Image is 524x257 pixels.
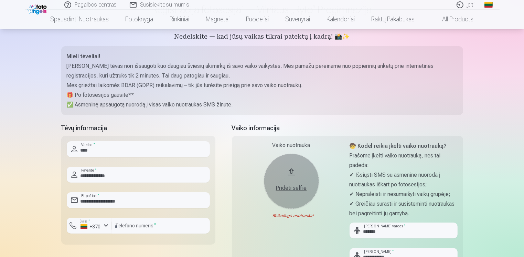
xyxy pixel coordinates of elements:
a: Magnetai [198,10,238,29]
a: Puodeliai [238,10,277,29]
a: Suvenyrai [277,10,319,29]
a: Spausdinti nuotraukas [42,10,117,29]
a: Raktų pakabukas [363,10,423,29]
p: ✅ Asmeninę apsaugotą nuorodą į visas vaiko nuotraukas SMS žinute. [67,100,458,110]
div: Reikalinga nuotrauka! [237,213,345,218]
div: Vaiko nuotrauka [237,141,345,150]
h5: Vaiko informacija [232,123,463,133]
a: Fotoknyga [117,10,162,29]
p: Prašome įkelti vaiko nuotrauką, nes tai padeda: [350,151,458,170]
p: ✔ Išsiųsti SMS su asmenine nuoroda į nuotraukas iškart po fotosesijos; [350,170,458,189]
p: Mes griežtai laikomės BDAR (GDPR) reikalavimų – tik jūs turėsite prieigą prie savo vaiko nuotraukų. [67,81,458,90]
strong: Mieli tėveliai! [67,53,100,60]
p: [PERSON_NAME] tėvas nori išsaugoti kuo daugiau šviesių akimirkų iš savo vaiko vaikystės. Mes pama... [67,61,458,81]
p: ✔ Nepraleisti ir nesumaišyti vaikų grupėje; [350,189,458,199]
p: ✔ Greičiau surasti ir susisteminti nuotraukas bei pagreitinti jų gamybą. [350,199,458,218]
button: Šalis*+370 [67,218,111,234]
a: Rinkiniai [162,10,198,29]
button: Pridėti selfie [264,154,319,209]
div: Pridėti selfie [271,184,312,192]
p: 🎁 Po fotosesijos gausite** [67,90,458,100]
a: All products [423,10,482,29]
strong: 🧒 Kodėl reikia įkelti vaiko nuotrauką? [350,143,447,149]
div: +370 [81,223,101,230]
a: Kalendoriai [319,10,363,29]
label: Šalis [78,219,92,224]
h5: Nedelskite — kad jūsų vaikas tikrai patektų į kadrą! 📸✨ [61,32,463,42]
h5: Tėvų informacija [61,123,215,133]
img: /fa2 [28,3,49,14]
